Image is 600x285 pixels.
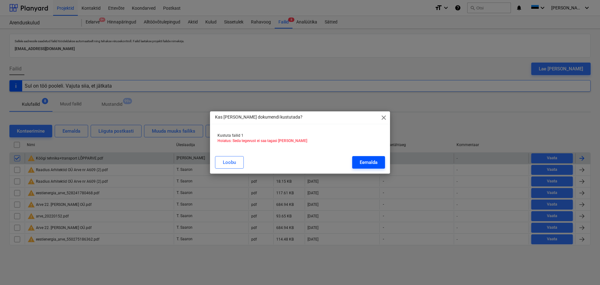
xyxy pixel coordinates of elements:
span: close [380,114,387,121]
p: Kustuta failid 1 [217,133,382,138]
button: Eemalda [352,156,385,169]
button: Loobu [215,156,244,169]
div: Loobu [223,158,236,166]
div: Eemalda [360,158,377,166]
p: Kas [PERSON_NAME] dokumendi kustutada? [215,114,302,120]
p: Hoiatus: Seda tegevust ei saa tagasi [PERSON_NAME] [217,138,382,144]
